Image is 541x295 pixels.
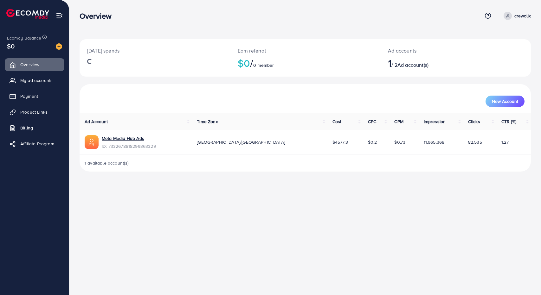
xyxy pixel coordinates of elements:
span: 1 available account(s) [85,160,129,166]
span: 0 member [253,62,274,68]
span: $0 [7,41,15,51]
a: Affiliate Program [5,137,64,150]
span: 1.27 [501,139,509,145]
p: [DATE] spends [87,47,222,54]
span: / [250,56,253,70]
span: 82,535 [468,139,482,145]
iframe: Chat [514,267,536,290]
img: ic-ads-acc.e4c84228.svg [85,135,99,149]
span: Affiliate Program [20,141,54,147]
span: Ecomdy Balance [7,35,41,41]
img: menu [56,12,63,19]
a: My ad accounts [5,74,64,87]
span: Clicks [468,118,480,125]
span: Ad account(s) [397,61,428,68]
span: ID: 7332678818299363329 [102,143,156,149]
span: $0.73 [394,139,405,145]
span: $0.2 [368,139,377,145]
a: Overview [5,58,64,71]
span: [GEOGRAPHIC_DATA]/[GEOGRAPHIC_DATA] [197,139,285,145]
span: Cost [332,118,342,125]
span: Product Links [20,109,48,115]
span: 11,965,368 [424,139,445,145]
img: image [56,43,62,50]
h2: $0 [238,57,373,69]
p: Earn referral [238,47,373,54]
span: Overview [20,61,39,68]
a: crewclix [501,12,531,20]
span: CPM [394,118,403,125]
span: 1 [388,56,391,70]
span: CTR (%) [501,118,516,125]
button: New Account [486,96,525,107]
span: $4577.3 [332,139,348,145]
p: crewclix [514,12,531,20]
span: Billing [20,125,33,131]
span: Impression [424,118,446,125]
span: Ad Account [85,118,108,125]
a: Payment [5,90,64,103]
img: logo [6,9,49,19]
a: Billing [5,122,64,134]
p: Ad accounts [388,47,486,54]
a: Product Links [5,106,64,118]
span: CPC [368,118,376,125]
h2: / 2 [388,57,486,69]
span: My ad accounts [20,77,53,84]
h3: Overview [80,11,117,21]
span: New Account [492,99,518,104]
span: Time Zone [197,118,218,125]
span: Payment [20,93,38,99]
a: Meta Media Hub Ads [102,135,144,141]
